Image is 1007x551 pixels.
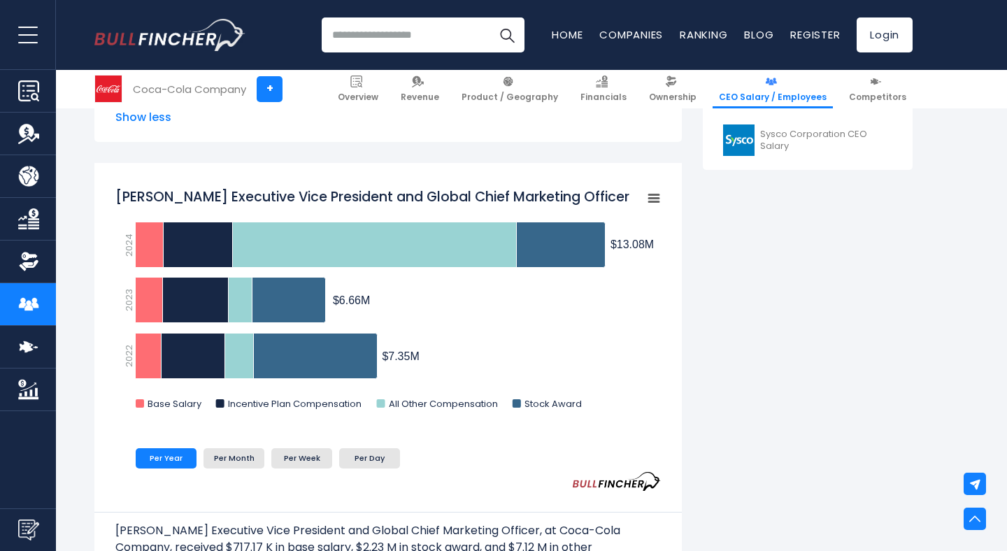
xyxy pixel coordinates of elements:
[389,397,498,410] text: All Other Compensation
[115,187,629,206] tspan: [PERSON_NAME] Executive Vice President and Global Chief Marketing Officer
[599,27,663,42] a: Companies
[115,109,661,126] span: Show less
[649,92,697,103] span: Ownership
[94,19,245,51] a: Go to homepage
[133,81,246,97] div: Coca-Cola Company
[719,92,827,103] span: CEO Salary / Employees
[722,124,756,156] img: SYY logo
[580,92,627,103] span: Financials
[857,17,913,52] a: Login
[382,350,419,362] tspan: $7.35M
[148,397,202,410] text: Base Salary
[552,27,583,42] a: Home
[338,92,378,103] span: Overview
[849,92,906,103] span: Competitors
[339,448,400,468] li: Per Day
[95,76,122,102] img: KO logo
[843,70,913,108] a: Competitors
[94,19,245,51] img: Bullfincher logo
[713,70,833,108] a: CEO Salary / Employees
[257,76,283,102] a: +
[394,70,445,108] a: Revenue
[524,397,582,410] text: Stock Award
[574,70,633,108] a: Financials
[333,294,370,306] tspan: $6.66M
[680,27,727,42] a: Ranking
[490,17,524,52] button: Search
[115,180,661,424] svg: Manuel Arroyo Executive Vice President and Global Chief Marketing Officer
[331,70,385,108] a: Overview
[136,448,197,468] li: Per Year
[760,129,894,152] span: Sysco Corporation CEO Salary
[455,70,564,108] a: Product / Geography
[790,27,840,42] a: Register
[18,251,39,272] img: Ownership
[122,233,136,256] text: 2024
[713,121,902,159] a: Sysco Corporation CEO Salary
[643,70,703,108] a: Ownership
[610,238,654,250] tspan: $13.08M
[122,345,136,367] text: 2022
[401,92,439,103] span: Revenue
[271,448,332,468] li: Per Week
[228,397,362,410] text: Incentive Plan Compensation
[203,448,264,468] li: Per Month
[122,289,136,311] text: 2023
[462,92,558,103] span: Product / Geography
[744,27,773,42] a: Blog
